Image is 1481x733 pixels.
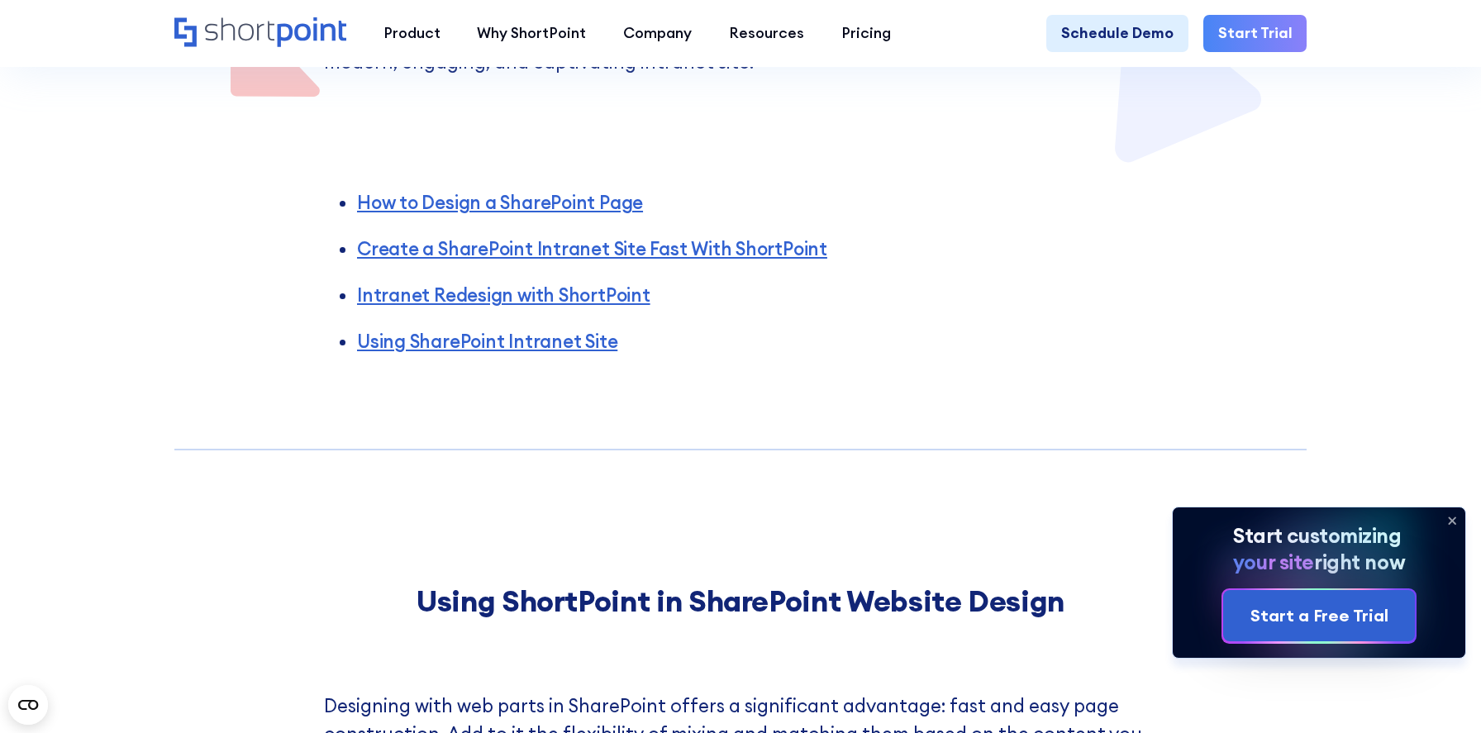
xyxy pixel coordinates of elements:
div: Start a Free Trial [1250,603,1388,628]
button: Open CMP widget [8,685,48,725]
div: Pricing [841,22,891,45]
a: Intranet Redesign with ShortPoint [357,283,650,307]
a: Home [174,17,346,50]
div: Product [383,22,440,45]
div: Why ShortPoint [477,22,586,45]
strong: Using ShortPoint in SharePoint Website Design [417,582,1064,620]
a: Resources [711,15,823,52]
a: Schedule Demo [1046,15,1188,52]
div: Resources [729,22,804,45]
a: Start a Free Trial [1223,590,1415,641]
a: Pricing [822,15,909,52]
a: Using SharePoint Intranet Site [357,330,617,353]
a: Start Trial [1203,15,1307,52]
div: Company [623,22,692,45]
a: Product [364,15,459,52]
a: How to Design a SharePoint Page [357,191,643,214]
a: Why ShortPoint [459,15,605,52]
a: Company [605,15,711,52]
a: Create a SharePoint Intranet Site Fast With ShortPoint [357,237,827,260]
